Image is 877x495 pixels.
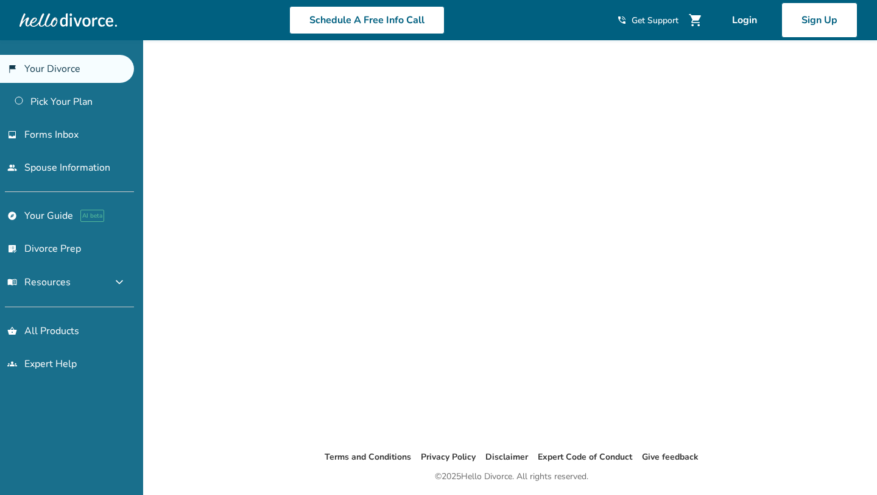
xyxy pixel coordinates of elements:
[325,451,411,463] a: Terms and Conditions
[713,2,777,38] a: Login
[7,276,71,289] span: Resources
[538,451,632,463] a: Expert Code of Conduct
[781,2,858,38] a: Sign Up
[24,128,79,141] span: Forms Inbox
[688,13,703,27] span: shopping_cart
[485,450,528,465] li: Disclaimer
[632,15,678,26] span: Get Support
[7,244,17,254] span: list_alt_check
[80,210,104,222] span: AI beta
[617,15,678,26] a: phone_in_talkGet Support
[7,64,17,74] span: flag_2
[435,469,588,484] div: © 2025 Hello Divorce. All rights reserved.
[7,130,17,140] span: inbox
[289,6,445,34] a: Schedule A Free Info Call
[7,277,17,287] span: menu_book
[7,359,17,369] span: groups
[617,15,627,25] span: phone_in_talk
[7,211,17,221] span: explore
[642,450,699,465] li: Give feedback
[421,451,476,463] a: Privacy Policy
[7,326,17,336] span: shopping_basket
[112,275,127,290] span: expand_more
[7,163,17,173] span: people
